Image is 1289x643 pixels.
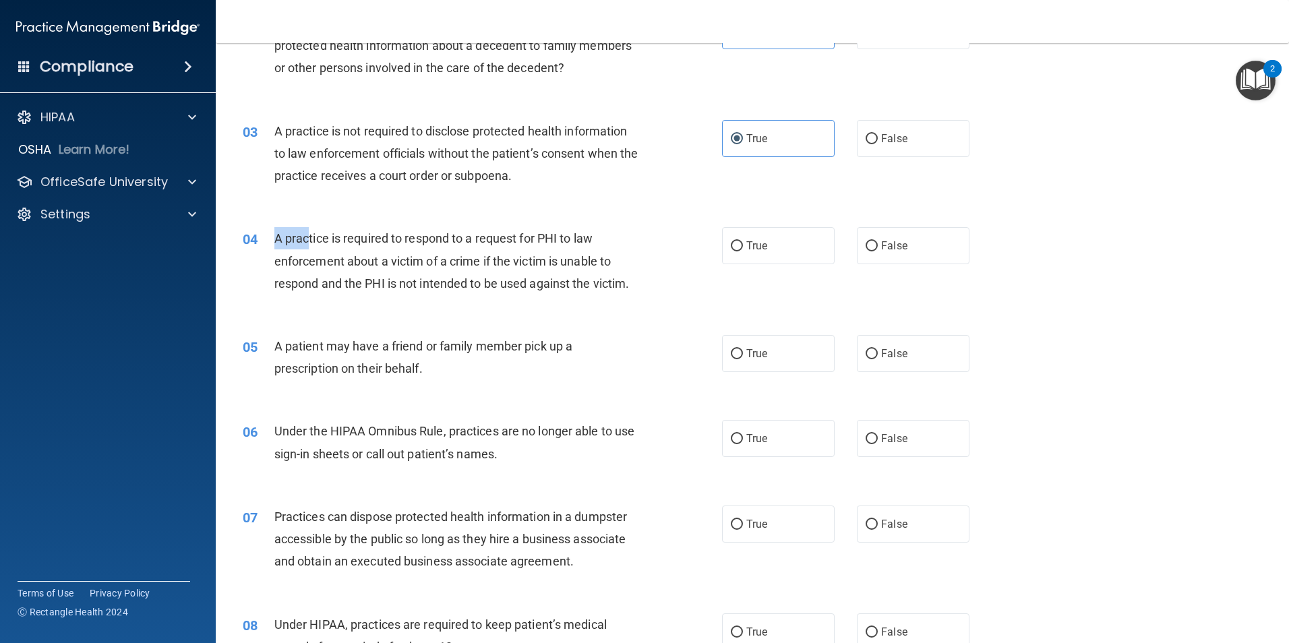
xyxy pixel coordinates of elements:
a: OfficeSafe University [16,174,196,190]
span: True [746,239,767,252]
a: Privacy Policy [90,586,150,600]
a: Settings [16,206,196,222]
input: False [866,134,878,144]
span: 07 [243,510,258,526]
p: HIPAA [40,109,75,125]
input: True [731,627,743,638]
a: HIPAA [16,109,196,125]
input: True [731,241,743,251]
p: OSHA [18,142,52,158]
a: Terms of Use [18,586,73,600]
span: A practice is not required to disclose protected health information to law enforcement officials ... [274,124,638,183]
span: A patient may have a friend or family member pick up a prescription on their behalf. [274,339,572,375]
span: 04 [243,231,258,247]
p: Learn More! [59,142,130,158]
p: Settings [40,206,90,222]
span: True [746,432,767,445]
span: False [881,518,907,530]
input: True [731,134,743,144]
span: Ⓒ Rectangle Health 2024 [18,605,128,619]
span: 03 [243,124,258,140]
span: True [746,347,767,360]
button: Open Resource Center, 2 new notifications [1236,61,1276,100]
span: 08 [243,617,258,634]
span: False [881,347,907,360]
h4: Compliance [40,57,133,76]
span: False [881,625,907,638]
input: False [866,241,878,251]
input: True [731,434,743,444]
span: False [881,432,907,445]
span: Practices can dispose protected health information in a dumpster accessible by the public so long... [274,510,627,568]
p: OfficeSafe University [40,174,168,190]
span: False [881,239,907,252]
span: The HIPAA Privacy Rule permits a covered entity to disclose protected health information about a ... [274,16,632,75]
span: True [746,625,767,638]
input: True [731,349,743,359]
span: 05 [243,339,258,355]
img: PMB logo [16,14,200,41]
span: 06 [243,424,258,440]
input: True [731,520,743,530]
span: Under the HIPAA Omnibus Rule, practices are no longer able to use sign-in sheets or call out pati... [274,424,635,460]
span: False [881,132,907,145]
input: False [866,349,878,359]
input: False [866,627,878,638]
div: 2 [1270,69,1275,86]
iframe: Drift Widget Chat Controller [1056,547,1273,601]
span: A practice is required to respond to a request for PHI to law enforcement about a victim of a cri... [274,231,630,290]
span: True [746,132,767,145]
span: True [746,518,767,530]
input: False [866,434,878,444]
input: False [866,520,878,530]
